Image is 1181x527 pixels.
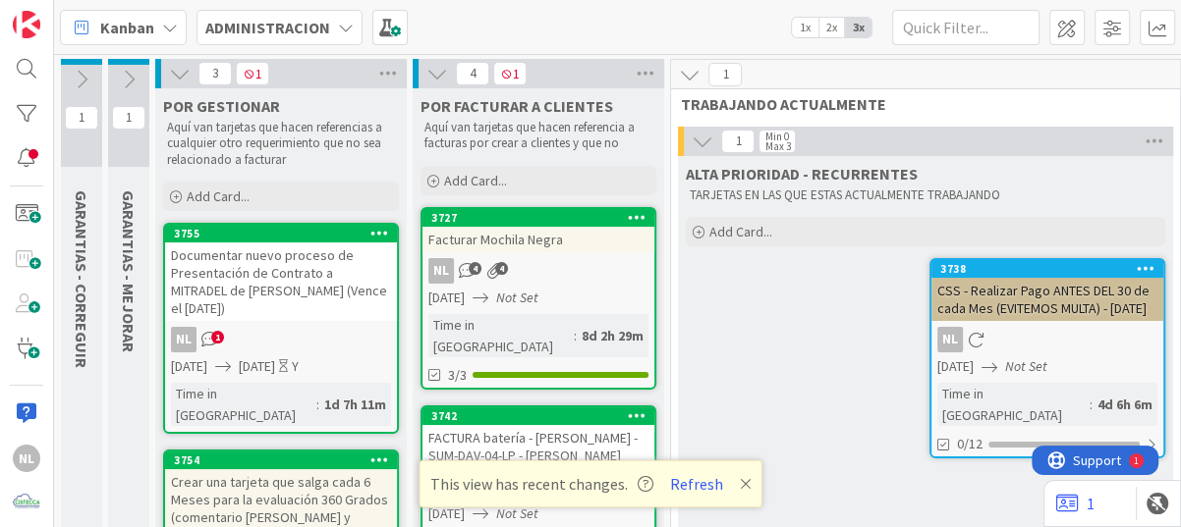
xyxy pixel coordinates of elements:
span: 3x [845,18,872,37]
span: 4 [469,262,481,275]
div: Max 3 [764,141,790,151]
span: [DATE] [428,288,465,308]
i: Not Set [1005,357,1047,375]
div: 3727 [422,209,654,227]
span: 1x [792,18,818,37]
span: 1 [65,106,98,130]
div: NL [13,445,40,472]
p: Aquí van tarjetas que hacen referencias a cualquier otro requerimiento que no sea relacionado a f... [167,120,395,168]
span: ALTA PRIORIDAD - RECURRENTES [686,164,918,184]
div: NL [422,258,654,284]
span: 1 [493,62,527,85]
span: Add Card... [444,172,507,189]
div: Time in [GEOGRAPHIC_DATA] [428,314,574,357]
a: 3738CSS - Realizar Pago ANTES DEL 30 de cada Mes (EVITEMOS MULTA) - [DATE]NL[DATE]Not SetTime in ... [929,258,1165,458]
span: POR FACTURAR A CLIENTES [421,96,613,116]
span: Add Card... [709,223,772,240]
span: 1 [112,106,145,130]
input: Quick Filter... [892,10,1040,45]
span: 1 [721,130,755,153]
span: 2x [818,18,845,37]
div: 3742FACTURA batería - [PERSON_NAME] - SUM-DAV-04-LP - [PERSON_NAME] [422,407,654,468]
span: 3 [198,62,232,85]
div: CSS - Realizar Pago ANTES DEL 30 de cada Mes (EVITEMOS MULTA) - [DATE] [931,278,1163,321]
span: 1 [708,63,742,86]
span: [DATE] [428,503,465,524]
a: 3755Documentar nuevo proceso de Presentación de Contrato a MITRADEL de [PERSON_NAME] (Vence el [D... [163,223,399,434]
a: 1 [1056,492,1095,515]
span: This view has recent changes. [430,472,653,496]
div: Facturar Mochila Negra [422,227,654,252]
div: 3738CSS - Realizar Pago ANTES DEL 30 de cada Mes (EVITEMOS MULTA) - [DATE] [931,260,1163,321]
i: Not Set [496,504,538,522]
div: 3755 [174,227,397,240]
div: FACTURA batería - [PERSON_NAME] - SUM-DAV-04-LP - [PERSON_NAME] [422,425,654,468]
i: Not Set [496,289,538,306]
span: [DATE] [937,356,974,377]
span: GARANTIAS - MEJORAR [119,190,139,352]
div: 3754 [174,453,397,467]
img: Visit kanbanzone.com [13,11,40,38]
p: TARJETAS EN LAS QUE ESTAS ACTUALMENTE TRABAJANDO [690,187,1161,203]
span: : [1090,394,1093,415]
div: 3755Documentar nuevo proceso de Presentación de Contrato a MITRADEL de [PERSON_NAME] (Vence el [D... [165,225,397,321]
span: 1 [236,62,269,85]
span: 1 [211,331,224,343]
img: avatar [13,489,40,516]
span: 4 [456,62,489,85]
div: NL [165,327,397,352]
p: Aquí van tarjetas que hacen referencia a facturas por crear a clientes y que no [424,120,652,152]
span: [DATE] [171,356,207,377]
button: Refresh [663,471,730,497]
div: 3742 [422,407,654,425]
div: 3738 [931,260,1163,278]
b: ADMINISTRACION [205,18,330,37]
span: Add Card... [187,187,250,205]
span: GARANTIAS - CORREGUIR [72,190,91,368]
div: Time in [GEOGRAPHIC_DATA] [171,383,316,426]
div: NL [931,327,1163,352]
div: 8d 2h 29m [577,325,648,346]
div: Time in [GEOGRAPHIC_DATA] [937,383,1090,426]
a: 3727Facturar Mochila NegraNL[DATE]Not SetTime in [GEOGRAPHIC_DATA]:8d 2h 29m3/3 [421,207,656,390]
div: Min 0 [764,132,788,141]
span: TRABAJANDO ACTUALMENTE [681,94,1155,114]
div: 1 [102,8,107,24]
div: Documentar nuevo proceso de Presentación de Contrato a MITRADEL de [PERSON_NAME] (Vence el [DATE]) [165,242,397,321]
div: 3727 [431,211,654,225]
div: NL [428,258,454,284]
div: Y [292,356,299,377]
div: 1d 7h 11m [319,394,391,415]
span: Support [41,3,89,26]
div: 4d 6h 6m [1093,394,1157,415]
span: : [316,394,319,415]
span: : [574,325,577,346]
div: 3727Facturar Mochila Negra [422,209,654,252]
div: 3742 [431,409,654,423]
span: POR GESTIONAR [163,96,280,116]
span: 0/12 [957,434,983,454]
div: 3738 [940,262,1163,276]
div: 3755 [165,225,397,242]
div: 3754 [165,451,397,469]
div: NL [171,327,197,352]
span: 4 [495,262,508,275]
span: Kanban [100,16,154,39]
div: NL [937,327,963,352]
span: [DATE] [239,356,275,377]
span: 3/3 [448,365,467,386]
